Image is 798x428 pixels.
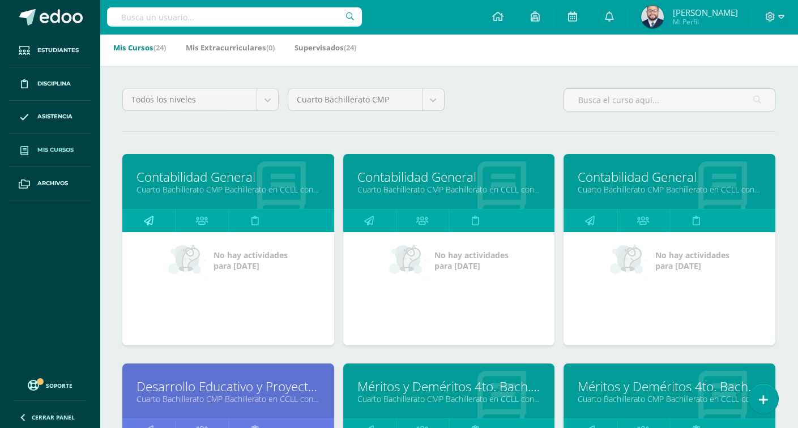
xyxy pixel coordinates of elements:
a: Cuarto Bachillerato CMP Bachillerato en CCLL con Orientación en Computación "C" [357,393,541,404]
a: Mis cursos [9,134,91,167]
span: Estudiantes [37,46,79,55]
span: Asistencia [37,112,72,121]
a: Disciplina [9,67,91,101]
a: Contabilidad General [578,168,761,186]
a: Estudiantes [9,34,91,67]
span: Mi Perfil [672,17,737,27]
a: Cuarto Bachillerato CMP Bachillerato en CCLL con Orientación en Computación "E" [578,184,761,195]
img: no_activities_small.png [168,243,206,277]
span: Mis cursos [37,145,74,155]
img: no_activities_small.png [610,243,647,277]
a: Contabilidad General [136,168,320,186]
span: Soporte [46,382,72,390]
a: Mis Extracurriculares(0) [186,38,275,57]
a: Contabilidad General [357,168,541,186]
img: 6a2ad2c6c0b72cf555804368074c1b95.png [641,6,664,28]
span: No hay actividades para [DATE] [434,250,509,271]
span: [PERSON_NAME] [672,7,737,18]
span: (24) [344,42,356,53]
input: Busca un usuario... [107,7,362,27]
a: Mis Cursos(24) [113,38,166,57]
a: Desarrollo Educativo y Proyecto de Vida [136,378,320,395]
a: Archivos [9,167,91,200]
a: Supervisados(24) [295,38,356,57]
a: Cuarto Bachillerato CMP Bachillerato en CCLL con Orientación en Computación "D" [578,393,761,404]
span: Archivos [37,179,68,188]
input: Busca el curso aquí... [564,89,775,111]
a: Méritos y Deméritos 4to. Bach. en CCLL. "D" [578,378,761,395]
a: Méritos y Deméritos 4to. Bach. en CCLL. "C" [357,378,541,395]
a: Asistencia [9,101,91,134]
img: no_activities_small.png [389,243,426,277]
a: Soporte [14,377,86,392]
span: Cuarto Bachillerato CMP [297,89,413,110]
span: (24) [153,42,166,53]
span: Todos los niveles [131,89,248,110]
a: Cuarto Bachillerato CMP [288,89,443,110]
span: No hay actividades para [DATE] [214,250,288,271]
a: Cuarto Bachillerato CMP Bachillerato en CCLL con Orientación en Computación "C" [136,184,320,195]
span: Disciplina [37,79,71,88]
a: Cuarto Bachillerato CMP Bachillerato en CCLL con Orientación en Computación "E" [136,393,320,404]
a: Todos los niveles [123,89,278,110]
span: No hay actividades para [DATE] [655,250,729,271]
a: Cuarto Bachillerato CMP Bachillerato en CCLL con Orientación en Computación "D" [357,184,541,195]
span: (0) [266,42,275,53]
span: Cerrar panel [32,413,75,421]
